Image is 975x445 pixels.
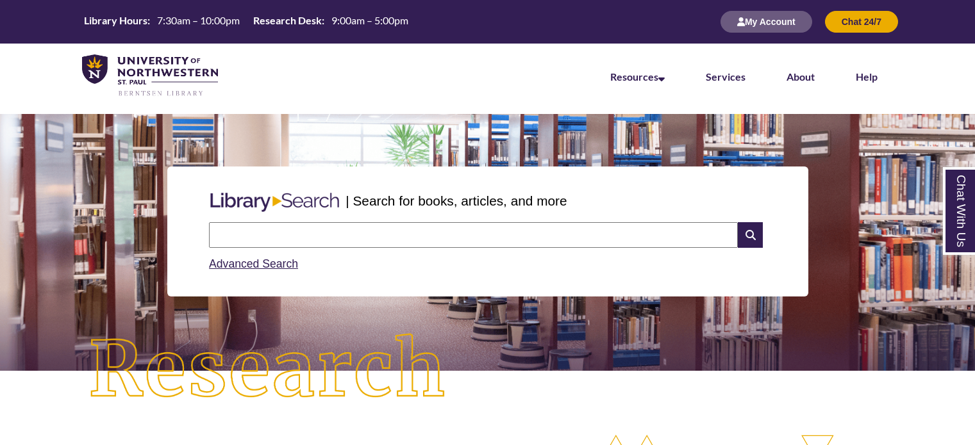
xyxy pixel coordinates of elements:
p: | Search for books, articles, and more [346,191,567,211]
span: 9:00am – 5:00pm [331,14,408,26]
th: Research Desk: [248,13,326,28]
table: Hours Today [79,13,413,29]
a: About [787,70,815,83]
a: My Account [721,16,812,27]
button: Chat 24/7 [825,11,898,33]
i: Search [738,222,762,248]
a: Advanced Search [209,257,298,270]
a: Hours Today [79,13,413,31]
button: My Account [721,11,812,33]
img: UNWSP Library Logo [82,54,218,97]
a: Chat 24/7 [825,16,898,27]
img: Libary Search [204,188,346,217]
a: Services [706,70,746,83]
a: Resources [610,70,665,83]
span: 7:30am – 10:00pm [157,14,240,26]
a: Help [856,70,878,83]
th: Library Hours: [79,13,152,28]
